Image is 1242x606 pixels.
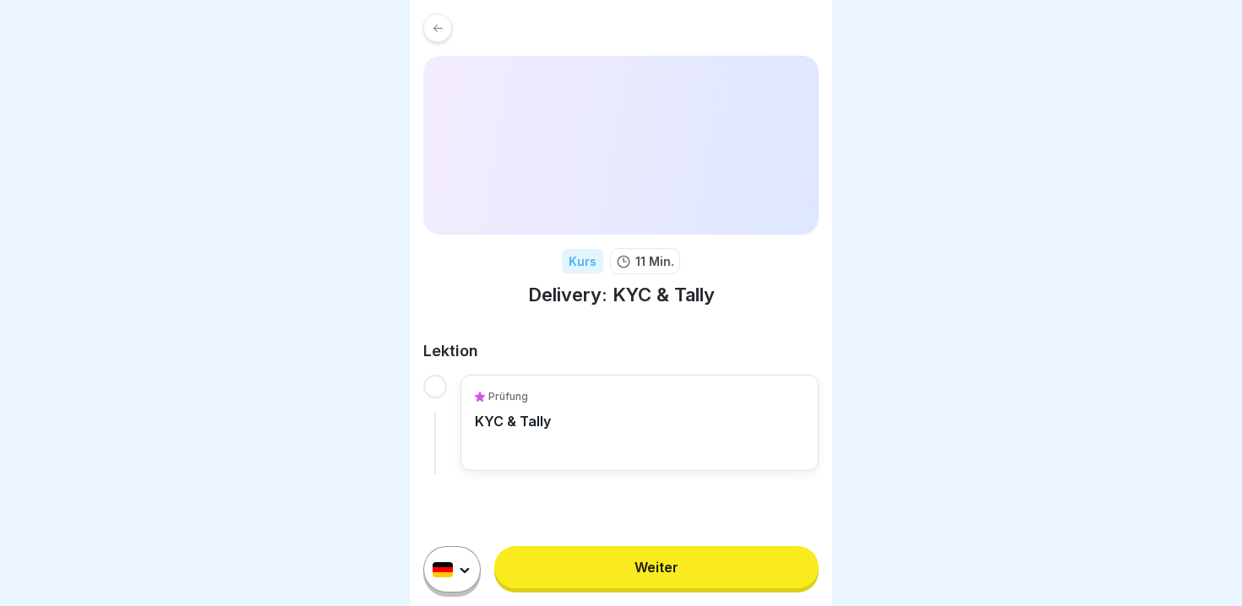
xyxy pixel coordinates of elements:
[562,249,603,273] div: Kurs
[635,252,674,270] p: 11 Min.
[475,389,804,457] a: PrüfungKYC & Tally
[433,562,453,577] img: de.svg
[494,546,819,588] a: Weiter
[423,341,819,361] h2: Lektion
[475,413,551,430] p: KYC & Tally
[488,389,528,404] p: Prüfung
[528,283,715,307] h1: Delivery: KYC & Tally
